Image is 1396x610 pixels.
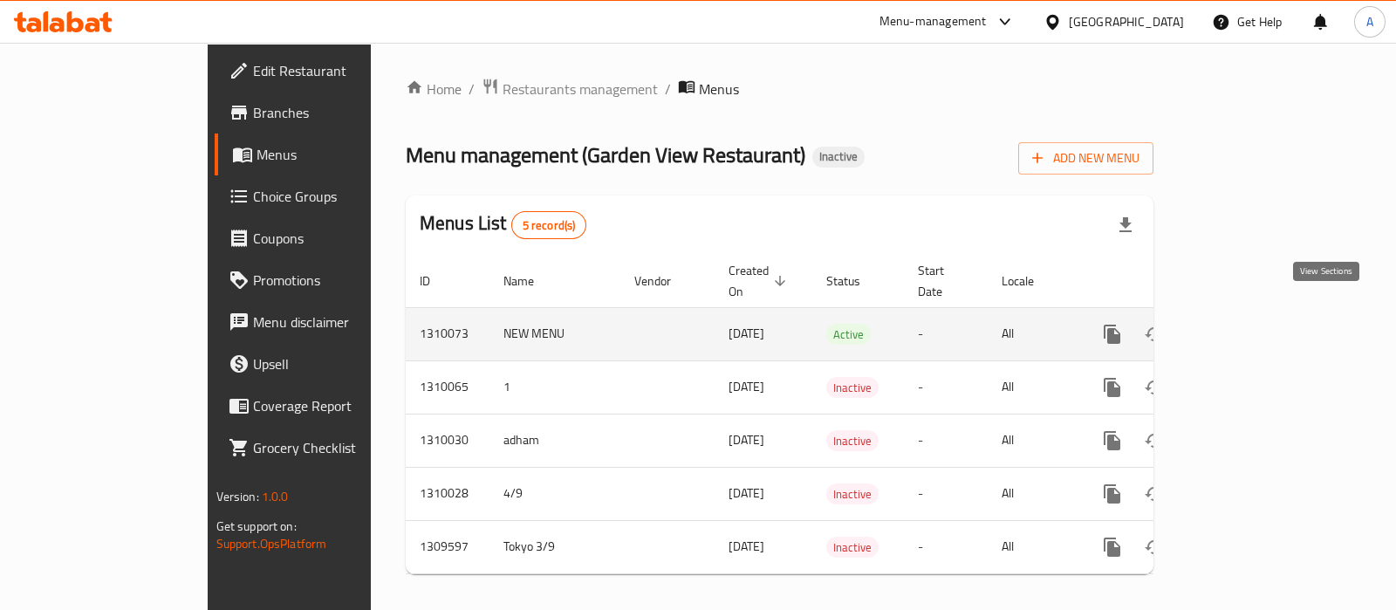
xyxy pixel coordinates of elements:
button: more [1091,420,1133,462]
span: Menus [257,144,427,165]
a: Branches [215,92,441,134]
a: Coupons [215,217,441,259]
span: Inactive [826,538,879,558]
td: All [988,307,1078,360]
a: Grocery Checklist [215,427,441,469]
span: Status [826,271,883,291]
td: 4/9 [489,467,620,520]
span: Branches [253,102,427,123]
span: Grocery Checklist [253,437,427,458]
span: Vendor [634,271,694,291]
span: Choice Groups [253,186,427,207]
a: Promotions [215,259,441,301]
span: Get support on: [216,515,297,538]
a: Edit Restaurant [215,50,441,92]
span: 1.0.0 [262,485,289,508]
td: - [904,360,988,414]
div: Export file [1105,204,1146,246]
button: Change Status [1133,473,1175,515]
td: 1309597 [406,520,489,573]
span: Edit Restaurant [253,60,427,81]
span: [DATE] [729,428,764,451]
td: - [904,520,988,573]
td: - [904,467,988,520]
a: Menus [215,134,441,175]
span: Promotions [253,270,427,291]
td: NEW MENU [489,307,620,360]
td: All [988,414,1078,467]
span: [DATE] [729,482,764,504]
span: Start Date [918,260,967,302]
button: Change Status [1133,313,1175,355]
li: / [665,79,671,99]
td: All [988,360,1078,414]
td: adham [489,414,620,467]
div: Menu-management [879,11,987,32]
span: Inactive [826,378,879,398]
h2: Menus List [420,210,586,239]
td: 1310028 [406,467,489,520]
span: Created On [729,260,791,302]
span: ID [420,271,453,291]
button: Change Status [1133,367,1175,408]
span: Version: [216,485,259,508]
div: [GEOGRAPHIC_DATA] [1069,12,1184,31]
button: Add New Menu [1018,142,1153,175]
span: Coverage Report [253,395,427,416]
span: Menu management ( Garden View Restaurant ) [406,135,805,175]
span: Add New Menu [1032,147,1139,169]
span: Restaurants management [503,79,658,99]
div: Total records count [511,211,587,239]
span: Name [503,271,557,291]
span: Inactive [826,431,879,451]
td: All [988,520,1078,573]
a: Choice Groups [215,175,441,217]
span: [DATE] [729,535,764,558]
a: Upsell [215,343,441,385]
a: Support.OpsPlatform [216,532,327,555]
td: Tokyo 3/9 [489,520,620,573]
li: / [469,79,475,99]
span: Inactive [826,484,879,504]
div: Inactive [812,147,865,168]
td: - [904,307,988,360]
table: enhanced table [406,255,1273,574]
button: more [1091,313,1133,355]
a: Menu disclaimer [215,301,441,343]
span: Upsell [253,353,427,374]
div: Inactive [826,430,879,451]
td: 1310030 [406,414,489,467]
td: 1310065 [406,360,489,414]
span: [DATE] [729,375,764,398]
a: Coverage Report [215,385,441,427]
span: Coupons [253,228,427,249]
span: Menus [699,79,739,99]
td: All [988,467,1078,520]
td: 1310073 [406,307,489,360]
a: Restaurants management [482,78,658,100]
div: Active [826,324,871,345]
button: Change Status [1133,526,1175,568]
nav: breadcrumb [406,78,1153,100]
span: A [1366,12,1373,31]
button: more [1091,526,1133,568]
td: - [904,414,988,467]
span: Inactive [812,149,865,164]
button: more [1091,367,1133,408]
th: Actions [1078,255,1273,308]
span: 5 record(s) [512,217,586,234]
span: [DATE] [729,322,764,345]
button: more [1091,473,1133,515]
span: Menu disclaimer [253,312,427,332]
span: Active [826,325,871,345]
button: Change Status [1133,420,1175,462]
div: Inactive [826,377,879,398]
span: Locale [1002,271,1057,291]
div: Inactive [826,483,879,504]
td: 1 [489,360,620,414]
